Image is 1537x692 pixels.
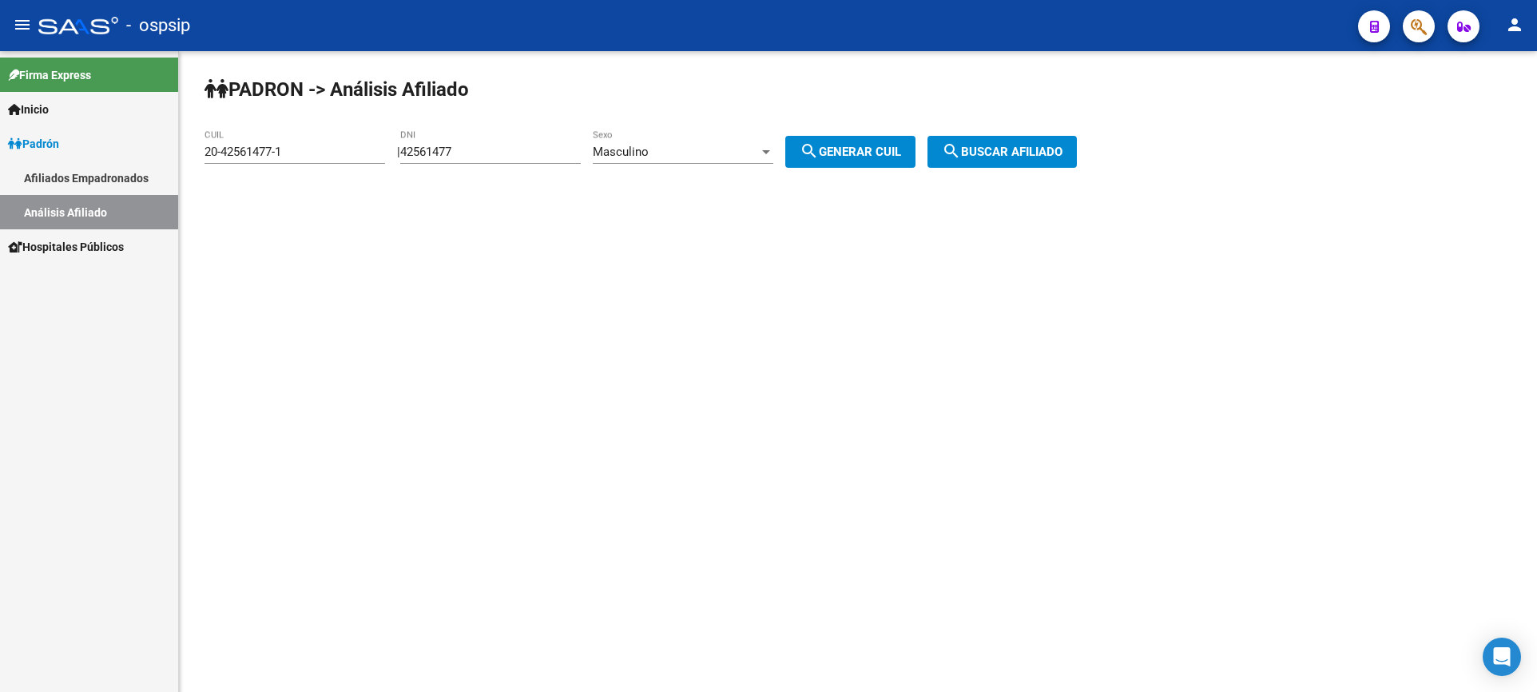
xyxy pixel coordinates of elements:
[126,8,190,43] span: - ospsip
[927,136,1077,168] button: Buscar afiliado
[1483,638,1521,676] div: Open Intercom Messenger
[8,135,59,153] span: Padrón
[397,145,927,159] div: |
[593,145,649,159] span: Masculino
[942,145,1062,159] span: Buscar afiliado
[1505,15,1524,34] mat-icon: person
[942,141,961,161] mat-icon: search
[205,78,469,101] strong: PADRON -> Análisis Afiliado
[8,238,124,256] span: Hospitales Públicos
[8,101,49,118] span: Inicio
[785,136,915,168] button: Generar CUIL
[800,145,901,159] span: Generar CUIL
[800,141,819,161] mat-icon: search
[8,66,91,84] span: Firma Express
[13,15,32,34] mat-icon: menu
